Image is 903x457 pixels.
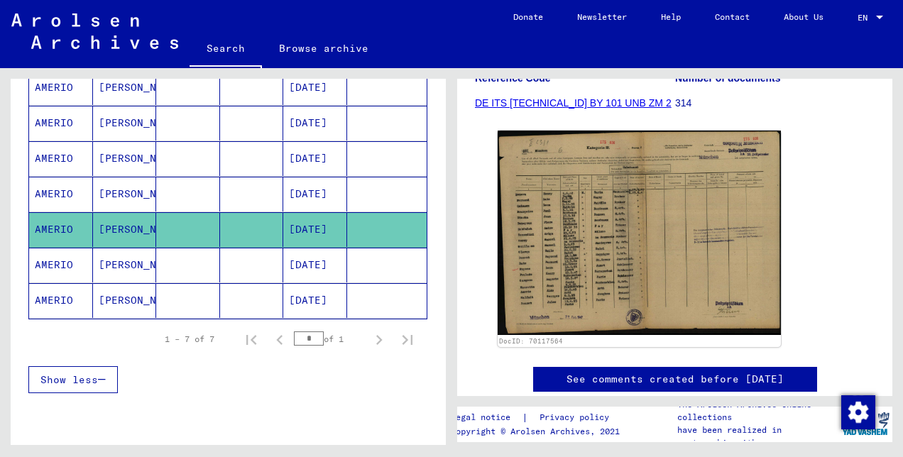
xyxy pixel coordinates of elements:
[567,372,784,387] a: See comments created before [DATE]
[29,283,93,318] mat-cell: AMERIO
[93,212,157,247] mat-cell: [PERSON_NAME]
[29,212,93,247] mat-cell: AMERIO
[499,337,563,345] a: DocID: 70117564
[93,248,157,282] mat-cell: [PERSON_NAME]
[93,141,157,176] mat-cell: [PERSON_NAME]
[93,283,157,318] mat-cell: [PERSON_NAME]
[262,31,385,65] a: Browse archive
[283,283,347,318] mat-cell: [DATE]
[29,141,93,176] mat-cell: AMERIO
[475,97,672,109] a: DE ITS [TECHNICAL_ID] BY 101 UNB ZM 2
[675,72,781,84] b: Number of documents
[839,406,892,441] img: yv_logo.png
[283,248,347,282] mat-cell: [DATE]
[475,72,551,84] b: Reference Code
[40,373,98,386] span: Show less
[283,141,347,176] mat-cell: [DATE]
[29,177,93,211] mat-cell: AMERIO
[283,70,347,105] mat-cell: [DATE]
[11,13,178,49] img: Arolsen_neg.svg
[451,425,626,438] p: Copyright © Arolsen Archives, 2021
[451,410,522,425] a: Legal notice
[528,410,626,425] a: Privacy policy
[93,177,157,211] mat-cell: [PERSON_NAME]
[283,106,347,141] mat-cell: [DATE]
[393,325,422,353] button: Last page
[283,212,347,247] mat-cell: [DATE]
[29,106,93,141] mat-cell: AMERIO
[677,398,838,424] p: The Arolsen Archives online collections
[498,131,781,335] img: 001.jpg
[365,325,393,353] button: Next page
[675,96,875,111] p: 314
[677,424,838,449] p: have been realized in partnership with
[29,70,93,105] mat-cell: AMERIO
[266,325,294,353] button: Previous page
[294,332,365,346] div: of 1
[29,248,93,282] mat-cell: AMERIO
[93,70,157,105] mat-cell: [PERSON_NAME]
[283,177,347,211] mat-cell: [DATE]
[190,31,262,68] a: Search
[93,106,157,141] mat-cell: [PERSON_NAME]
[28,366,118,393] button: Show less
[237,325,266,353] button: First page
[841,395,875,429] img: Zustimmung ändern
[858,12,868,23] mat-select-trigger: EN
[165,333,214,346] div: 1 – 7 of 7
[451,410,626,425] div: |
